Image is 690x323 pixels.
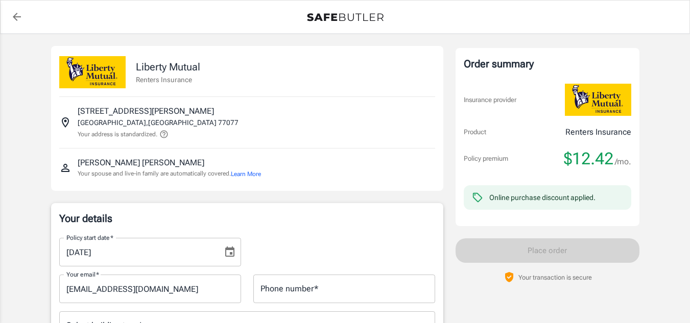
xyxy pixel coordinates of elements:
[78,117,239,128] p: [GEOGRAPHIC_DATA] , [GEOGRAPHIC_DATA] 77077
[78,130,157,139] p: Your address is standardized.
[564,148,613,169] span: $12.42
[59,238,216,266] input: MM/DD/YYYY
[136,59,200,74] p: Liberty Mutual
[231,169,261,179] button: Learn More
[464,154,508,164] p: Policy premium
[464,56,631,71] div: Order summary
[565,84,631,116] img: Liberty Mutual
[307,13,384,21] img: Back to quotes
[489,192,596,203] div: Online purchase discount applied.
[7,7,27,27] a: back to quotes
[464,95,516,105] p: Insurance provider
[565,126,631,138] p: Renters Insurance
[59,56,126,88] img: Liberty Mutual
[136,74,200,85] p: Renters Insurance
[78,169,261,179] p: Your spouse and live-in family are automatically covered.
[220,242,240,262] button: Choose date, selected date is Aug 16, 2025
[78,105,214,117] p: [STREET_ADDRESS][PERSON_NAME]
[253,275,435,303] input: Enter number
[464,127,486,137] p: Product
[518,272,592,282] p: Your transaction is secure
[59,116,72,129] svg: Insured address
[78,157,204,169] p: [PERSON_NAME] [PERSON_NAME]
[59,211,435,226] p: Your details
[66,233,113,242] label: Policy start date
[59,162,72,174] svg: Insured person
[59,275,241,303] input: Enter email
[66,270,99,279] label: Your email
[615,155,631,169] span: /mo.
